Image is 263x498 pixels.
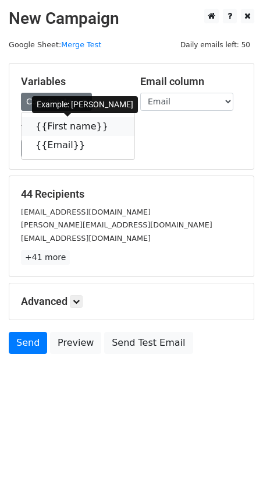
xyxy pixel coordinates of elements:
[22,136,134,155] a: {{Email}}
[9,9,254,29] h2: New Campaign
[9,40,101,49] small: Google Sheet:
[61,40,101,49] a: Merge Test
[22,117,134,136] a: {{First name}}
[176,38,254,51] span: Daily emails left: 50
[50,332,101,354] a: Preview
[104,332,193,354] a: Send Test Email
[21,75,123,88] h5: Variables
[21,234,151,243] small: [EMAIL_ADDRESS][DOMAIN_NAME]
[9,332,47,354] a: Send
[21,295,242,308] h5: Advanced
[21,250,70,265] a: +41 more
[21,93,92,111] a: Copy/paste...
[140,75,242,88] h5: Email column
[205,442,263,498] iframe: Chat Widget
[21,208,151,216] small: [EMAIL_ADDRESS][DOMAIN_NAME]
[32,96,138,113] div: Example: [PERSON_NAME]
[21,188,242,201] h5: 44 Recipients
[21,220,212,229] small: [PERSON_NAME][EMAIL_ADDRESS][DOMAIN_NAME]
[176,40,254,49] a: Daily emails left: 50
